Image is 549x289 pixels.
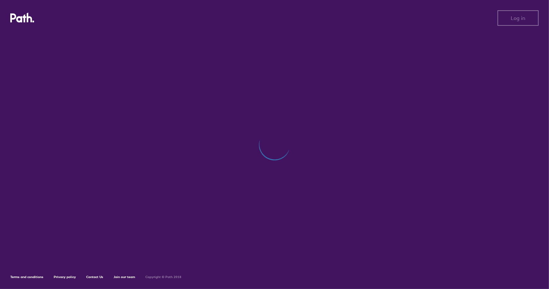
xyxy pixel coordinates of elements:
a: Contact Us [86,275,103,279]
button: Log in [498,10,539,26]
span: Log in [511,15,526,21]
a: Join our team [114,275,135,279]
a: Privacy policy [54,275,76,279]
h6: Copyright © Path 2018 [145,275,181,279]
a: Terms and conditions [10,275,43,279]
